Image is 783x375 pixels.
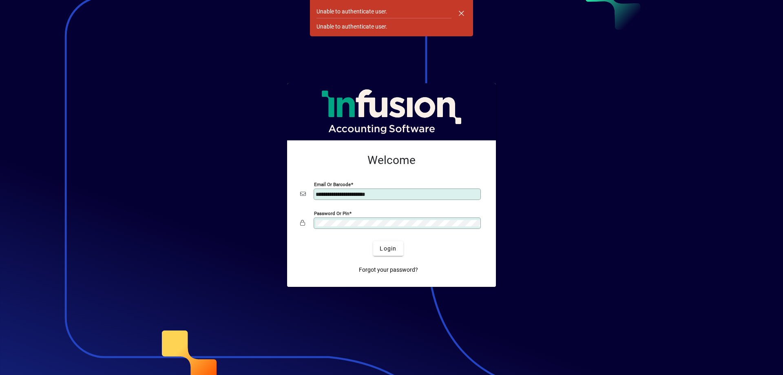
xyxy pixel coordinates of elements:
[316,22,387,31] div: Unable to authenticate user.
[359,266,418,274] span: Forgot your password?
[314,182,351,187] mat-label: Email or Barcode
[451,3,471,23] button: Dismiss
[373,241,403,256] button: Login
[300,153,483,167] h2: Welcome
[380,244,396,253] span: Login
[314,211,349,216] mat-label: Password or Pin
[316,7,387,16] div: Unable to authenticate user.
[356,262,421,277] a: Forgot your password?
